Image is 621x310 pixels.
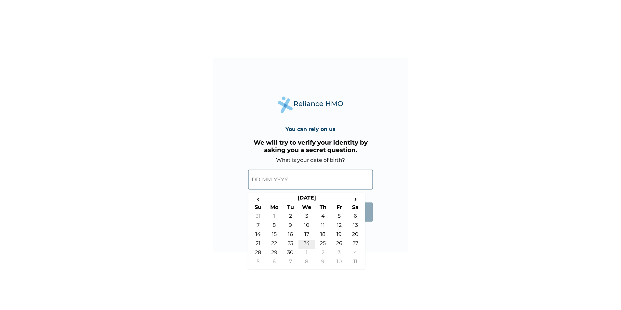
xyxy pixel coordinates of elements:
td: 23 [282,240,298,249]
td: 9 [282,222,298,231]
td: 9 [315,258,331,267]
th: Sa [347,204,363,213]
h3: We will try to verify your identity by asking you a secret question. [248,139,373,154]
td: 3 [298,213,315,222]
td: 15 [266,231,282,240]
td: 2 [282,213,298,222]
input: DD-MM-YYYY [248,170,373,189]
td: 1 [298,249,315,258]
th: Mo [266,204,282,213]
td: 10 [331,258,347,267]
td: 21 [250,240,266,249]
td: 19 [331,231,347,240]
td: 18 [315,231,331,240]
td: 4 [315,213,331,222]
td: 25 [315,240,331,249]
td: 22 [266,240,282,249]
td: 17 [298,231,315,240]
label: What is your date of birth? [276,157,345,163]
h4: You can rely on us [285,126,336,132]
th: Th [315,204,331,213]
td: 27 [347,240,363,249]
td: 14 [250,231,266,240]
th: We [298,204,315,213]
img: Reliance Health's Logo [278,97,343,113]
td: 2 [315,249,331,258]
td: 1 [266,213,282,222]
td: 16 [282,231,298,240]
td: 6 [347,213,363,222]
td: 8 [298,258,315,267]
th: Su [250,204,266,213]
td: 26 [331,240,347,249]
th: Tu [282,204,298,213]
td: 11 [347,258,363,267]
td: 13 [347,222,363,231]
th: Fr [331,204,347,213]
td: 10 [298,222,315,231]
td: 12 [331,222,347,231]
span: ‹ [250,195,266,203]
td: 20 [347,231,363,240]
td: 29 [266,249,282,258]
td: 11 [315,222,331,231]
td: 28 [250,249,266,258]
td: 8 [266,222,282,231]
td: 5 [331,213,347,222]
td: 4 [347,249,363,258]
td: 6 [266,258,282,267]
span: › [347,195,363,203]
td: 7 [282,258,298,267]
td: 3 [331,249,347,258]
td: 5 [250,258,266,267]
td: 7 [250,222,266,231]
td: 30 [282,249,298,258]
td: 31 [250,213,266,222]
th: [DATE] [266,195,347,204]
td: 24 [298,240,315,249]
